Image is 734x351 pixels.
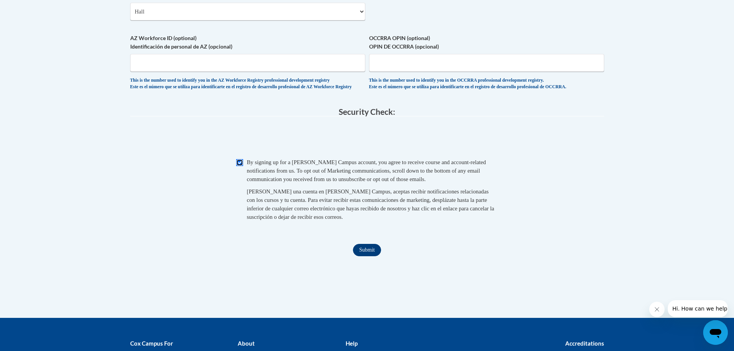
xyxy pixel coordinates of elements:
div: This is the number used to identify you in the OCCRRA professional development registry. Este es ... [369,77,604,90]
iframe: Message from company [668,300,728,317]
span: [PERSON_NAME] una cuenta en [PERSON_NAME] Campus, aceptas recibir notificaciones relacionadas con... [247,188,494,220]
span: Hi. How can we help? [5,5,62,12]
b: Cox Campus For [130,340,173,347]
input: Submit [353,244,381,256]
label: AZ Workforce ID (optional) Identificación de personal de AZ (opcional) [130,34,365,51]
div: This is the number used to identify you in the AZ Workforce Registry professional development reg... [130,77,365,90]
iframe: Close message [649,302,665,317]
span: By signing up for a [PERSON_NAME] Campus account, you agree to receive course and account-related... [247,159,486,182]
iframe: reCAPTCHA [309,124,426,154]
b: Accreditations [565,340,604,347]
iframe: Button to launch messaging window [703,320,728,345]
b: Help [346,340,358,347]
label: OCCRRA OPIN (optional) OPIN DE OCCRRA (opcional) [369,34,604,51]
b: About [238,340,255,347]
span: Security Check: [339,107,395,116]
